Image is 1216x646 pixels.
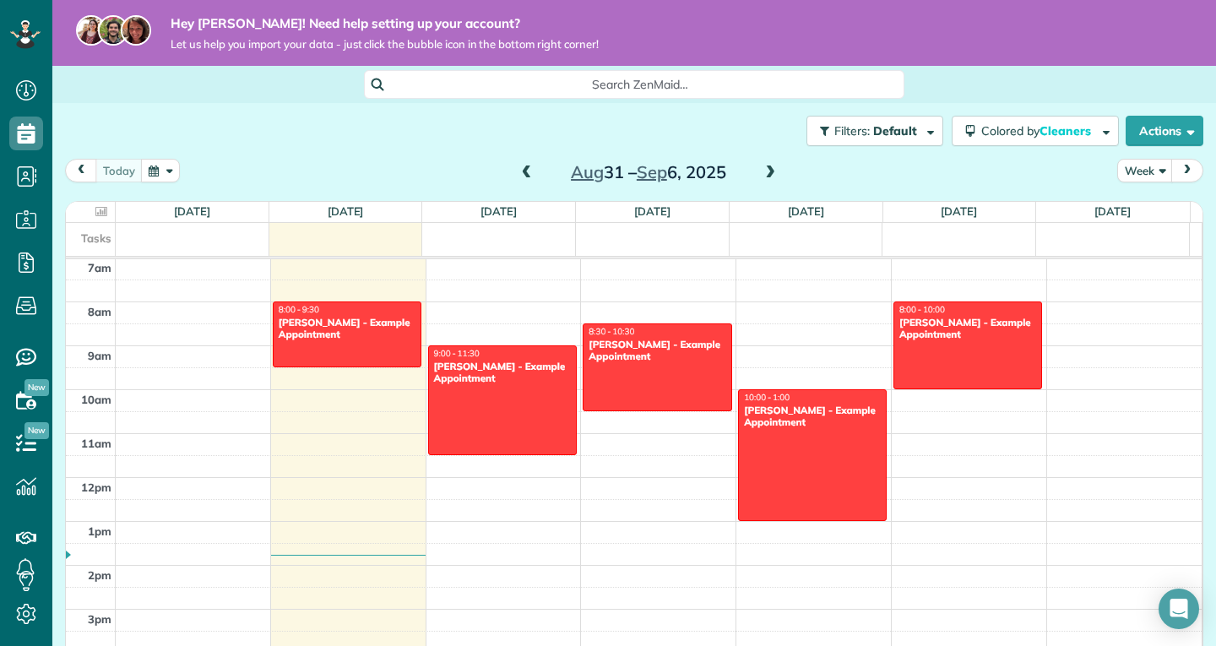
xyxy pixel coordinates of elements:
[434,348,480,359] span: 9:00 - 11:30
[171,37,599,52] span: Let us help you import your data - just click the bubble icon in the bottom right corner!
[788,204,824,218] a: [DATE]
[1040,123,1094,138] span: Cleaners
[76,15,106,46] img: maria-72a9807cf96188c08ef61303f053569d2e2a8a1cde33d635c8a3ac13582a053d.jpg
[81,231,111,245] span: Tasks
[81,480,111,494] span: 12pm
[121,15,151,46] img: michelle-19f622bdf1676172e81f8f8fba1fb50e276960ebfe0243fe18214015130c80e4.jpg
[433,361,572,385] div: [PERSON_NAME] - Example Appointment
[806,116,943,146] button: Filters: Default
[873,123,918,138] span: Default
[1126,116,1203,146] button: Actions
[899,304,945,315] span: 8:00 - 10:00
[743,404,882,429] div: [PERSON_NAME] - Example Appointment
[81,393,111,406] span: 10am
[24,422,49,439] span: New
[88,612,111,626] span: 3pm
[24,379,49,396] span: New
[589,326,634,337] span: 8:30 - 10:30
[480,204,517,218] a: [DATE]
[95,159,143,182] button: today
[1159,589,1199,629] div: Open Intercom Messenger
[171,15,599,32] strong: Hey [PERSON_NAME]! Need help setting up your account?
[88,568,111,582] span: 2pm
[543,163,754,182] h2: 31 – 6, 2025
[279,304,319,315] span: 8:00 - 9:30
[328,204,364,218] a: [DATE]
[1094,204,1131,218] a: [DATE]
[571,161,604,182] span: Aug
[798,116,943,146] a: Filters: Default
[174,204,210,218] a: [DATE]
[88,349,111,362] span: 9am
[834,123,870,138] span: Filters:
[637,161,667,182] span: Sep
[981,123,1097,138] span: Colored by
[898,317,1037,341] div: [PERSON_NAME] - Example Appointment
[1117,159,1173,182] button: Week
[88,305,111,318] span: 8am
[634,204,670,218] a: [DATE]
[278,317,416,341] div: [PERSON_NAME] - Example Appointment
[588,339,726,363] div: [PERSON_NAME] - Example Appointment
[98,15,128,46] img: jorge-587dff0eeaa6aab1f244e6dc62b8924c3b6ad411094392a53c71c6c4a576187d.jpg
[88,524,111,538] span: 1pm
[941,204,977,218] a: [DATE]
[952,116,1119,146] button: Colored byCleaners
[81,437,111,450] span: 11am
[88,261,111,274] span: 7am
[1171,159,1203,182] button: next
[744,392,790,403] span: 10:00 - 1:00
[65,159,97,182] button: prev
